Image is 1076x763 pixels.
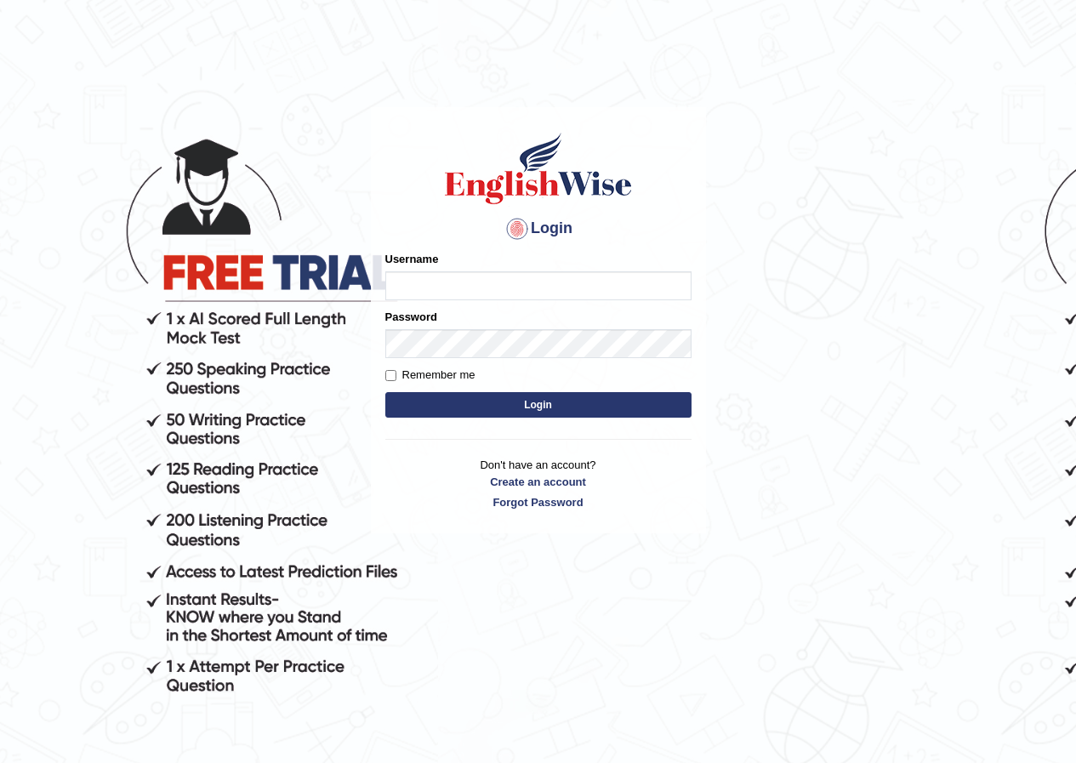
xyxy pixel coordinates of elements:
[385,474,692,490] a: Create an account
[385,251,439,267] label: Username
[385,367,475,384] label: Remember me
[385,457,692,510] p: Don't have an account?
[385,309,437,325] label: Password
[385,392,692,418] button: Login
[385,370,396,381] input: Remember me
[441,130,635,207] img: Logo of English Wise sign in for intelligent practice with AI
[385,494,692,510] a: Forgot Password
[385,215,692,242] h4: Login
